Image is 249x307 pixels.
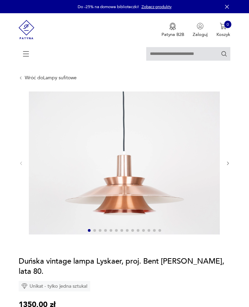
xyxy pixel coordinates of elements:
[197,23,204,29] img: Ikonka użytkownika
[78,4,139,9] p: Do -25% na domowe biblioteczki!
[224,21,232,28] div: 0
[21,283,27,289] img: Ikona diamentu
[193,23,208,38] button: Zaloguj
[141,4,172,9] a: Zobacz produkty
[169,23,176,30] img: Ikona medalu
[161,23,184,38] button: Patyna B2B
[19,13,34,46] img: Patyna - sklep z meblami i dekoracjami vintage
[216,32,230,38] p: Koszyk
[161,32,184,38] p: Patyna B2B
[220,23,227,29] img: Ikona koszyka
[161,23,184,38] a: Ikona medaluPatyna B2B
[216,23,230,38] button: 0Koszyk
[25,75,77,81] a: Wróć doLampy sufitowe
[193,32,208,38] p: Zaloguj
[19,281,90,291] div: Unikat - tylko jedna sztuka!
[221,50,227,57] button: Szukaj
[19,256,230,277] h1: Duńska vintage lampa Lyskaer, proj. Bent [PERSON_NAME], lata 80.
[29,91,220,234] img: Zdjęcie produktu Duńska vintage lampa Lyskaer, proj. Bent Nordsted, lata 80.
